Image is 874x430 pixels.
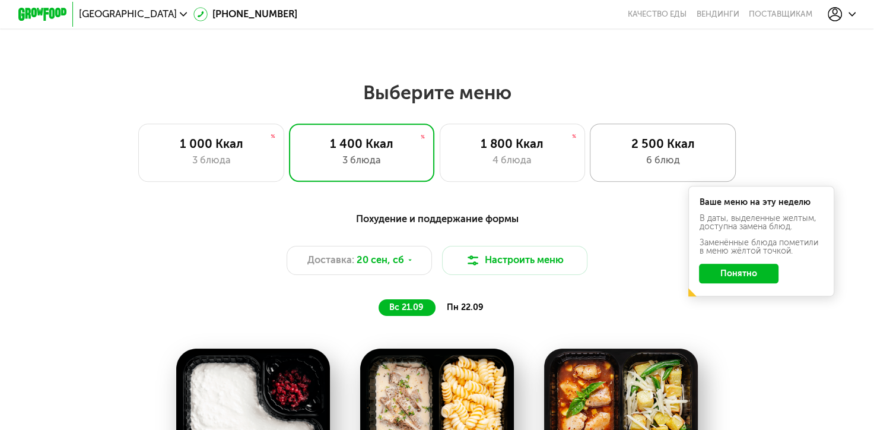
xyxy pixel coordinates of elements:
[628,10,687,19] a: Качество еды
[389,302,424,312] span: вс 21.09
[699,264,778,283] button: Понятно
[452,137,573,151] div: 1 800 Ккал
[193,7,298,22] a: [PHONE_NUMBER]
[699,214,823,232] div: В даты, выделенные желтым, доступна замена блюд.
[307,253,354,268] span: Доставка:
[749,10,812,19] div: поставщикам
[696,10,739,19] a: Вендинги
[699,198,823,207] div: Ваше меню на эту неделю
[452,153,573,168] div: 4 блюда
[301,137,422,151] div: 1 400 Ккал
[357,253,404,268] span: 20 сен, сб
[79,10,177,19] span: [GEOGRAPHIC_DATA]
[78,211,796,227] div: Похудение и поддержание формы
[603,153,723,168] div: 6 блюд
[603,137,723,151] div: 2 500 Ккал
[699,239,823,256] div: Заменённые блюда пометили в меню жёлтой точкой.
[151,137,272,151] div: 1 000 Ккал
[39,81,835,105] h2: Выберите меню
[442,246,588,275] button: Настроить меню
[301,153,422,168] div: 3 блюда
[151,153,272,168] div: 3 блюда
[447,302,484,312] span: пн 22.09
